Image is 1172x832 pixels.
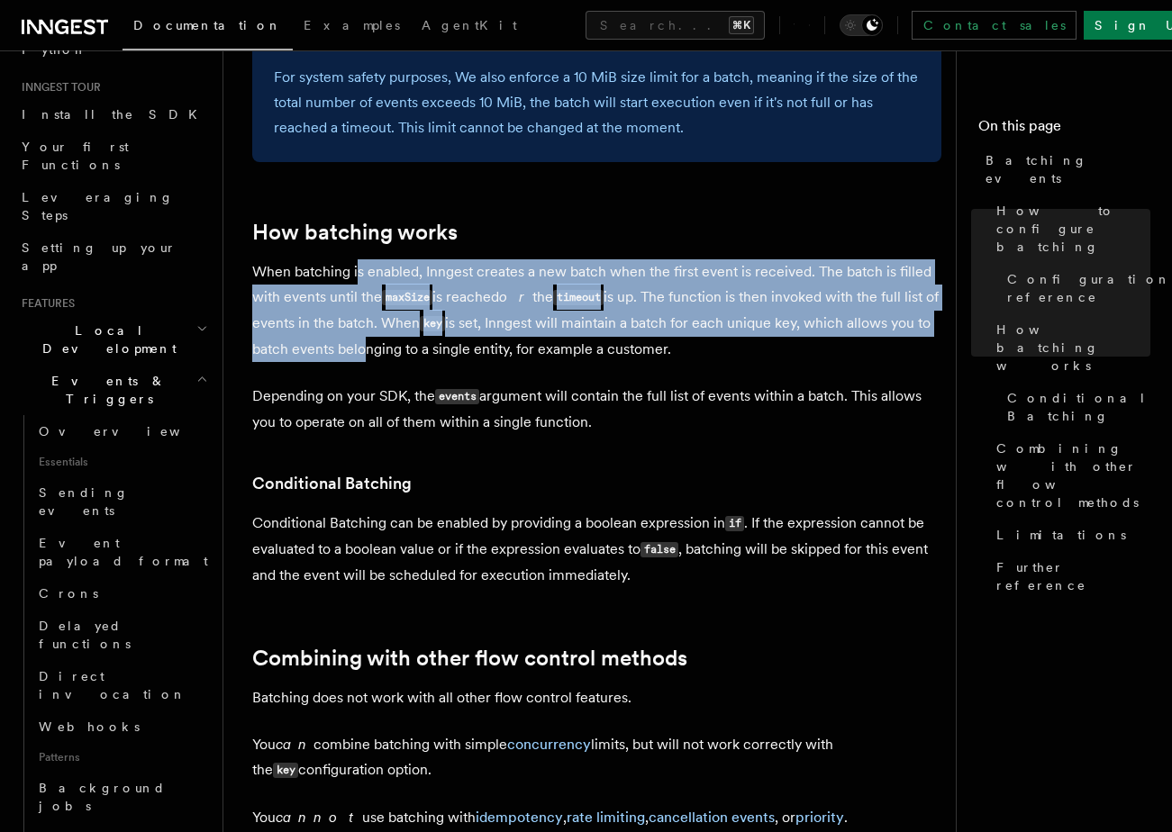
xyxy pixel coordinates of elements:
[22,140,129,172] span: Your first Functions
[14,80,101,95] span: Inngest tour
[39,669,186,701] span: Direct invocation
[252,471,412,496] a: Conditional Batching
[252,805,941,830] p: You use batching with , , , or .
[252,259,941,362] p: When batching is enabled, Inngest creates a new batch when the first event is received. The batch...
[641,542,678,557] code: false
[14,321,196,357] span: Local Development
[252,220,458,245] a: How batching works
[32,710,212,743] a: Webhooks
[32,448,212,476] span: Essentials
[996,558,1150,594] span: Further reference
[39,719,140,734] span: Webhooks
[996,526,1126,544] span: Limitations
[996,321,1150,375] span: How batching works
[996,439,1150,511] span: Combining with other flow control methods
[123,5,293,50] a: Documentation
[978,115,1150,144] h4: On this page
[22,240,177,273] span: Setting up your app
[725,516,744,531] code: if
[586,11,765,40] button: Search...⌘K
[989,194,1150,263] a: How to configure batching
[1000,263,1150,313] a: Configuration reference
[293,5,411,49] a: Examples
[273,763,298,778] code: key
[252,732,941,783] p: You combine batching with simple limits, but will not work correctly with the configuration option.
[252,511,941,588] p: Conditional Batching can be enabled by providing a boolean expression in . If the expression cann...
[499,288,532,305] em: or
[14,131,212,181] a: Your first Functions
[989,432,1150,519] a: Combining with other flow control methods
[32,660,212,710] a: Direct invocation
[276,736,313,753] em: can
[39,619,131,651] span: Delayed functions
[1007,389,1150,425] span: Conditional Batching
[382,290,432,305] code: maxSize
[14,296,75,311] span: Features
[39,536,208,568] span: Event payload format
[252,685,941,710] p: Batching does not work with all other flow control features.
[553,290,604,305] code: timeout
[649,809,775,826] a: cancellation events
[989,551,1150,601] a: Further reference
[989,519,1150,551] a: Limitations
[476,809,563,826] a: idempotency
[435,389,479,404] code: events
[1007,270,1171,306] span: Configuration reference
[411,5,528,49] a: AgentKit
[133,18,282,32] span: Documentation
[22,107,208,122] span: Install the SDK
[39,424,224,439] span: Overview
[39,485,129,518] span: Sending events
[1000,382,1150,432] a: Conditional Batching
[304,18,400,32] span: Examples
[14,372,196,408] span: Events & Triggers
[567,809,645,826] a: rate limiting
[14,314,212,365] button: Local Development
[14,231,212,282] a: Setting up your app
[22,190,174,222] span: Leveraging Steps
[32,527,212,577] a: Event payload format
[39,586,98,601] span: Crons
[507,736,591,753] a: concurrency
[276,809,362,826] em: cannot
[795,809,844,826] a: priority
[14,365,212,415] button: Events & Triggers
[840,14,883,36] button: Toggle dark mode
[978,144,1150,194] a: Batching events
[14,181,212,231] a: Leveraging Steps
[422,18,517,32] span: AgentKit
[32,772,212,822] a: Background jobs
[32,743,212,772] span: Patterns
[420,316,445,331] code: key
[32,415,212,448] a: Overview
[986,151,1150,187] span: Batching events
[32,476,212,527] a: Sending events
[32,610,212,660] a: Delayed functions
[989,313,1150,382] a: How batching works
[912,11,1077,40] a: Contact sales
[39,781,166,813] span: Background jobs
[32,577,212,610] a: Crons
[274,65,920,140] p: For system safety purposes, We also enforce a 10 MiB size limit for a batch, meaning if the size ...
[14,98,212,131] a: Install the SDK
[996,202,1150,256] span: How to configure batching
[252,384,941,435] p: Depending on your SDK, the argument will contain the full list of events within a batch. This all...
[252,646,687,671] a: Combining with other flow control methods
[729,16,754,34] kbd: ⌘K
